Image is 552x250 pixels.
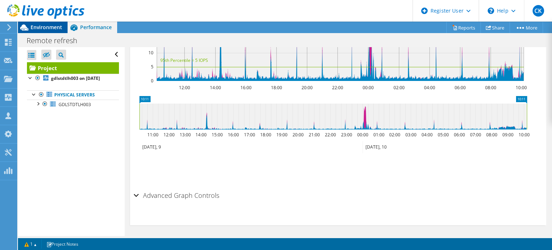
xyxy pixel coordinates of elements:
a: GDLSTDTLH003 [27,100,119,109]
a: gdlstdtlh003 on [DATE] [27,74,119,83]
text: 15:00 [212,132,223,138]
h1: Remote refresh [23,37,88,45]
text: 06:00 [454,132,465,138]
b: gdlstdtlh003 on [DATE] [51,75,100,81]
text: 20:00 [302,85,313,91]
text: 20:00 [293,132,304,138]
text: 08:00 [486,132,497,138]
a: Physical Servers [27,90,119,100]
text: 21:00 [309,132,320,138]
text: 11:00 [147,132,158,138]
text: 16:00 [228,132,239,138]
span: Environment [31,24,62,31]
text: 04:00 [424,85,435,91]
a: More [510,22,543,33]
text: 10 [148,50,153,56]
span: CK [533,5,544,17]
text: 02:00 [389,132,400,138]
text: 14:00 [195,132,207,138]
text: 12:00 [164,132,175,138]
text: 95th Percentile = 5 IOPS [160,57,208,63]
text: 22:00 [325,132,336,138]
text: 05:00 [438,132,449,138]
a: 1 [19,240,42,249]
text: 22:00 [332,85,343,91]
text: 00:00 [357,132,368,138]
text: 18:00 [271,85,282,91]
text: 19:00 [276,132,287,138]
span: GDLSTDTLH003 [59,101,91,108]
text: 13:00 [180,132,191,138]
text: 00:00 [363,85,374,91]
text: 09:00 [502,132,514,138]
a: Share [480,22,510,33]
text: 03:00 [405,132,417,138]
svg: \n [488,8,494,14]
text: 02:00 [394,85,405,91]
text: 14:00 [210,85,221,91]
a: Project [27,62,119,74]
text: 17:00 [244,132,255,138]
text: 23:00 [341,132,352,138]
text: 08:00 [485,85,496,91]
text: 0 [151,78,153,84]
text: 10:00 [519,132,530,138]
text: 04:00 [422,132,433,138]
text: 18:00 [260,132,271,138]
text: 5 [151,64,153,70]
text: 07:00 [470,132,481,138]
text: 01:00 [373,132,385,138]
text: 12:00 [179,85,190,91]
a: Project Notes [41,240,83,249]
h2: Advanced Graph Controls [134,188,219,203]
text: 16:00 [240,85,252,91]
text: 06:00 [455,85,466,91]
span: Performance [80,24,112,31]
text: 10:00 [516,85,527,91]
a: Reports [446,22,481,33]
